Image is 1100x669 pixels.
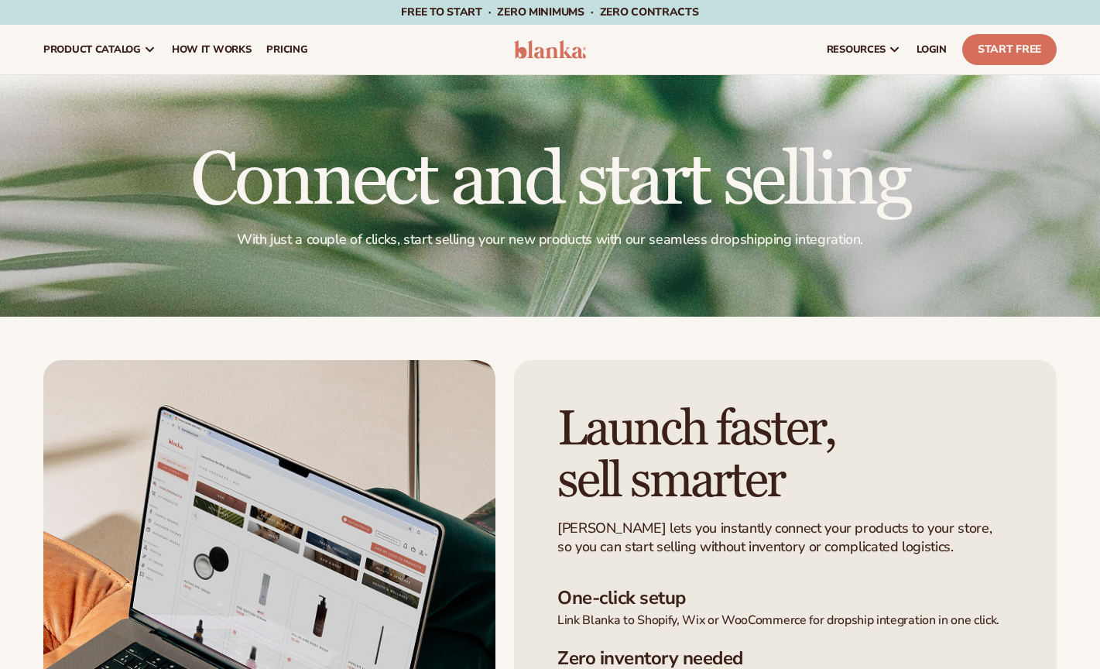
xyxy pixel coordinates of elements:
h3: One-click setup [557,587,1013,609]
h1: Connect and start selling [43,144,1057,218]
a: LOGIN [909,25,954,74]
span: pricing [266,43,307,56]
p: Link Blanka to Shopify, Wix or WooCommerce for dropship integration in one click. [557,612,1013,629]
a: product catalog [36,25,164,74]
a: Start Free [962,34,1057,65]
a: How It Works [164,25,259,74]
span: Free to start · ZERO minimums · ZERO contracts [401,5,698,19]
a: resources [819,25,909,74]
p: [PERSON_NAME] lets you instantly connect your products to your store, so you can start selling wi... [557,520,995,556]
a: pricing [259,25,315,74]
p: With just a couple of clicks, start selling your new products with our seamless dropshipping inte... [43,231,1057,249]
span: resources [827,43,886,56]
span: How It Works [172,43,252,56]
span: LOGIN [917,43,947,56]
img: logo [514,40,587,59]
h2: Launch faster, sell smarter [557,403,1013,507]
span: product catalog [43,43,141,56]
